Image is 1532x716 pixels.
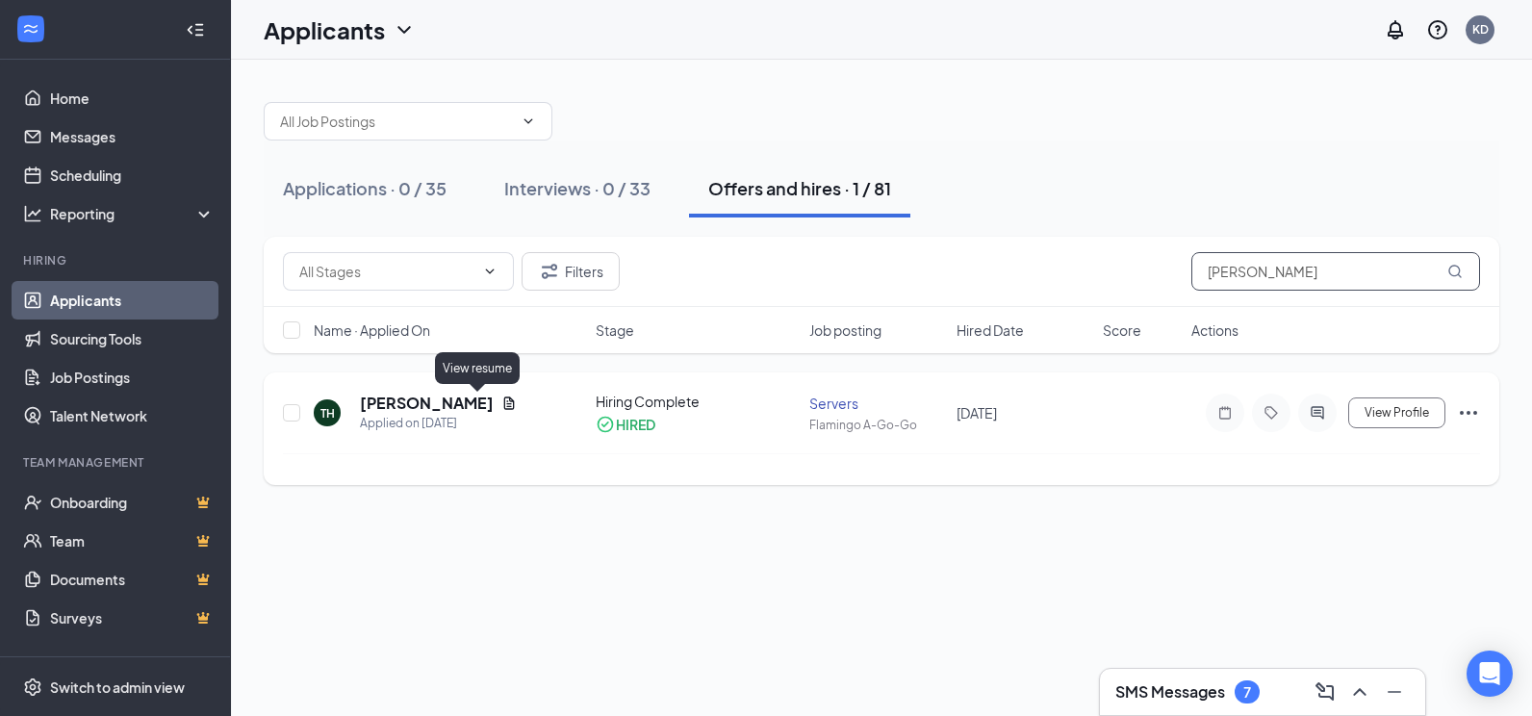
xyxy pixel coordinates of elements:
[50,560,215,599] a: DocumentsCrown
[1191,320,1238,340] span: Actions
[1472,21,1489,38] div: KD
[1467,651,1513,697] div: Open Intercom Messenger
[1365,406,1429,420] span: View Profile
[1191,252,1480,291] input: Search in offers and hires
[50,281,215,320] a: Applicants
[1103,320,1141,340] span: Score
[320,405,335,422] div: TH
[1384,18,1407,41] svg: Notifications
[1348,397,1445,428] button: View Profile
[596,392,799,411] div: Hiring Complete
[521,114,536,129] svg: ChevronDown
[504,176,651,200] div: Interviews · 0 / 33
[708,176,891,200] div: Offers and hires · 1 / 81
[50,522,215,560] a: TeamCrown
[50,599,215,637] a: SurveysCrown
[957,404,997,422] span: [DATE]
[538,260,561,283] svg: Filter
[1243,684,1251,701] div: 7
[23,678,42,697] svg: Settings
[1426,18,1449,41] svg: QuestionInfo
[596,415,615,434] svg: CheckmarkCircle
[809,394,944,413] div: Servers
[299,261,474,282] input: All Stages
[1447,264,1463,279] svg: MagnifyingGlass
[23,252,211,268] div: Hiring
[1344,677,1375,707] button: ChevronUp
[1348,680,1371,703] svg: ChevronUp
[21,19,40,38] svg: WorkstreamLogo
[435,352,520,384] div: View resume
[616,415,655,434] div: HIRED
[1310,677,1340,707] button: ComposeMessage
[1260,405,1283,421] svg: Tag
[1457,401,1480,424] svg: Ellipses
[280,111,513,132] input: All Job Postings
[596,320,634,340] span: Stage
[393,18,416,41] svg: ChevronDown
[360,393,494,414] h5: [PERSON_NAME]
[1314,680,1337,703] svg: ComposeMessage
[1379,677,1410,707] button: Minimize
[314,320,430,340] span: Name · Applied On
[482,264,498,279] svg: ChevronDown
[50,358,215,396] a: Job Postings
[50,156,215,194] a: Scheduling
[1306,405,1329,421] svg: ActiveChat
[50,117,215,156] a: Messages
[501,396,517,411] svg: Document
[522,252,620,291] button: Filter Filters
[360,414,517,433] div: Applied on [DATE]
[283,176,447,200] div: Applications · 0 / 35
[23,204,42,223] svg: Analysis
[809,320,881,340] span: Job posting
[50,320,215,358] a: Sourcing Tools
[50,483,215,522] a: OnboardingCrown
[957,320,1024,340] span: Hired Date
[50,396,215,435] a: Talent Network
[809,417,944,433] div: Flamingo A-Go-Go
[50,79,215,117] a: Home
[23,454,211,471] div: Team Management
[264,13,385,46] h1: Applicants
[1213,405,1237,421] svg: Note
[186,20,205,39] svg: Collapse
[50,204,216,223] div: Reporting
[50,678,185,697] div: Switch to admin view
[1115,681,1225,703] h3: SMS Messages
[1383,680,1406,703] svg: Minimize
